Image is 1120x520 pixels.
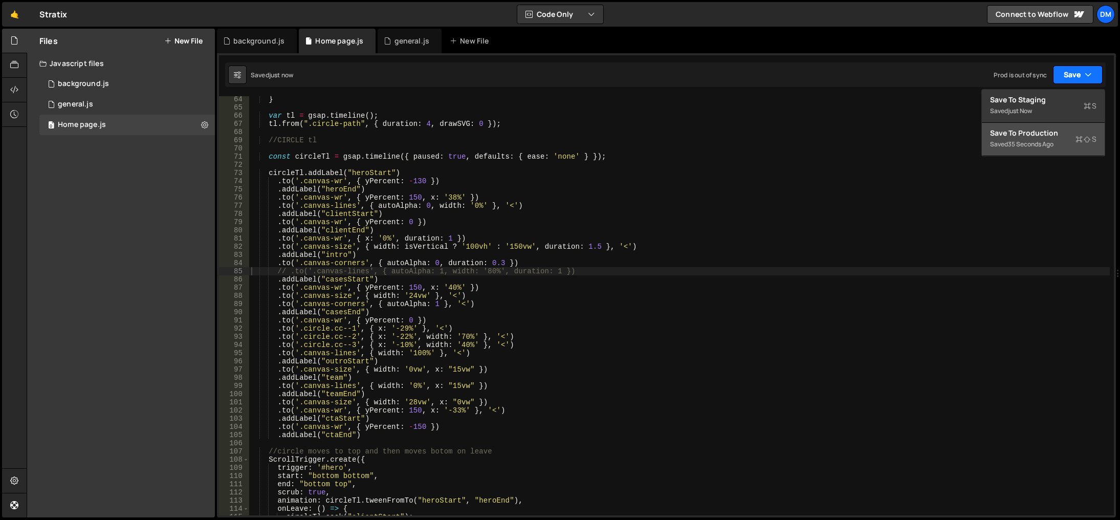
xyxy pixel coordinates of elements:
[219,284,249,292] div: 87
[48,122,54,130] span: 0
[1084,101,1096,111] span: S
[219,488,249,496] div: 112
[219,505,249,513] div: 114
[58,100,93,109] div: general.js
[39,8,67,20] div: Stratix
[219,136,249,144] div: 69
[994,71,1047,79] div: Prod is out of sync
[219,275,249,284] div: 86
[219,349,249,357] div: 95
[219,267,249,275] div: 85
[219,431,249,439] div: 105
[219,218,249,226] div: 79
[219,234,249,243] div: 81
[219,406,249,415] div: 102
[990,128,1096,138] div: Save to Production
[219,185,249,193] div: 75
[219,382,249,390] div: 99
[269,71,293,79] div: just now
[219,103,249,112] div: 65
[1096,5,1115,24] a: Dm
[987,5,1093,24] a: Connect to Webflow
[39,35,58,47] h2: Files
[219,95,249,103] div: 64
[219,398,249,406] div: 101
[219,496,249,505] div: 113
[219,243,249,251] div: 82
[39,74,215,94] div: 16575/45066.js
[219,251,249,259] div: 83
[219,333,249,341] div: 93
[219,153,249,161] div: 71
[58,79,109,89] div: background.js
[219,144,249,153] div: 70
[219,308,249,316] div: 90
[982,123,1105,156] button: Save to ProductionS Saved35 seconds ago
[219,259,249,267] div: 84
[219,374,249,382] div: 98
[39,94,215,115] div: 16575/45802.js
[219,341,249,349] div: 94
[219,210,249,218] div: 78
[2,2,27,27] a: 🤙
[982,90,1105,123] button: Save to StagingS Savedjust now
[219,472,249,480] div: 110
[219,193,249,202] div: 76
[990,138,1096,150] div: Saved
[990,95,1096,105] div: Save to Staging
[981,89,1105,157] div: Code Only
[219,439,249,447] div: 106
[58,120,106,129] div: Home page.js
[219,447,249,456] div: 107
[219,456,249,464] div: 108
[219,120,249,128] div: 67
[233,36,284,46] div: background.js
[219,161,249,169] div: 72
[219,112,249,120] div: 66
[219,128,249,136] div: 68
[27,53,215,74] div: Javascript files
[219,316,249,324] div: 91
[219,300,249,308] div: 89
[219,415,249,423] div: 103
[1008,106,1032,115] div: just now
[315,36,363,46] div: Home page.js
[219,202,249,210] div: 77
[219,226,249,234] div: 80
[219,292,249,300] div: 88
[219,365,249,374] div: 97
[164,37,203,45] button: New File
[39,115,215,135] div: 16575/45977.js
[219,464,249,472] div: 109
[219,169,249,177] div: 73
[1075,134,1096,144] span: S
[450,36,493,46] div: New File
[219,324,249,333] div: 92
[1008,140,1053,148] div: 35 seconds ago
[219,357,249,365] div: 96
[251,71,293,79] div: Saved
[219,177,249,185] div: 74
[219,423,249,431] div: 104
[990,105,1096,117] div: Saved
[517,5,603,24] button: Code Only
[219,390,249,398] div: 100
[219,480,249,488] div: 111
[394,36,430,46] div: general.js
[1053,66,1103,84] button: Save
